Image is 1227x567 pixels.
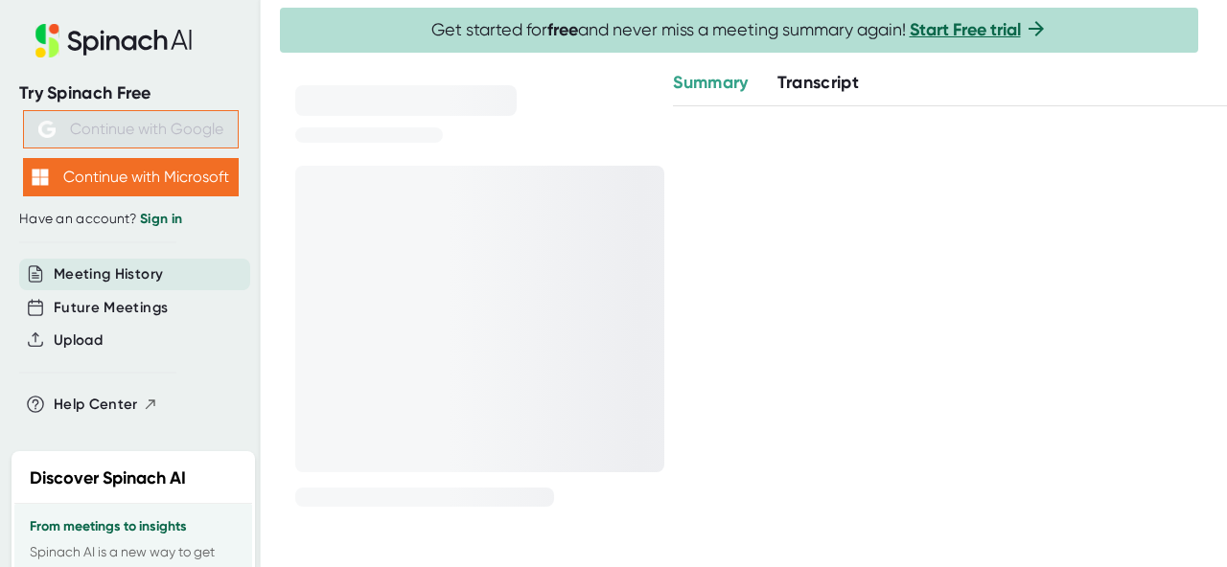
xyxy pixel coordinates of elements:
button: Future Meetings [54,297,168,319]
span: Transcript [777,72,860,93]
img: Aehbyd4JwY73AAAAAElFTkSuQmCC [38,121,56,138]
a: Start Free trial [910,19,1021,40]
button: Continue with Microsoft [23,158,239,196]
button: Meeting History [54,263,163,285]
button: Help Center [54,394,158,416]
button: Transcript [777,70,860,96]
a: Sign in [140,211,182,227]
b: free [547,19,578,40]
button: Upload [54,329,103,352]
div: Try Spinach Free [19,82,242,104]
h2: Discover Spinach AI [30,465,186,491]
span: Help Center [54,394,138,416]
div: Have an account? [19,211,242,228]
span: Summary [673,72,748,93]
button: Summary [673,70,748,96]
span: Get started for and never miss a meeting summary again! [431,19,1048,41]
h3: From meetings to insights [30,519,237,534]
button: Continue with Google [23,110,239,148]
